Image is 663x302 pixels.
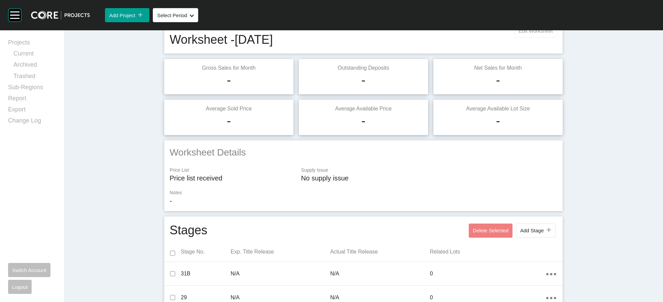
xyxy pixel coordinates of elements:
a: Trashed [13,72,56,83]
h1: Worksheet - [DATE] [170,31,273,48]
span: Edit Worksheet [519,28,553,34]
button: Switch Account [8,263,50,277]
h1: - [361,72,365,89]
p: Price list received [170,173,294,183]
p: No supply issue [301,173,557,183]
p: N/A [330,294,430,301]
h1: - [227,112,231,129]
a: Archived [13,61,56,72]
h1: - [496,72,500,89]
button: Add Project [105,8,149,22]
p: Exp. Title Release [231,248,330,256]
p: Stage No. [181,248,231,256]
p: Supply Issue [301,167,557,174]
p: Price List [170,167,294,174]
a: Projects [8,38,56,49]
h1: Stages [170,222,207,239]
p: Notes [170,190,557,196]
p: Net Sales for Month [439,64,557,72]
span: Switch Account [12,267,46,273]
h1: - [361,112,365,129]
span: Add Stage [520,228,544,233]
img: core-logo-dark.3138cae2.png [31,11,90,20]
p: Average Available Lot Size [439,105,557,112]
p: Average Available Price [304,105,423,112]
span: Logout [12,284,28,290]
span: Select Period [157,12,187,18]
p: 0 [430,270,546,277]
p: Gross Sales for Month [170,64,288,72]
p: - [170,196,557,206]
p: Outstanding Deposits [304,64,423,72]
a: Export [8,105,56,116]
span: Delete Selected [473,228,509,233]
button: Select Period [153,8,198,22]
button: Delete Selected [469,224,513,238]
button: Add Stage [516,224,556,238]
p: 29 [181,294,231,301]
button: Edit Worksheet [515,24,557,38]
p: Average Sold Price [170,105,288,112]
p: 31B [181,270,231,277]
h1: - [227,72,231,89]
p: N/A [231,270,330,277]
p: 0 [430,294,546,301]
p: N/A [330,270,430,277]
p: N/A [231,294,330,301]
p: Actual Title Release [330,248,430,256]
a: Current [13,49,56,61]
p: Related Lots [430,248,546,256]
h2: Worksheet Details [170,146,557,159]
a: Report [8,94,56,105]
button: Logout [8,280,32,294]
a: Sub-Regions [8,83,56,94]
span: Add Project [109,12,135,18]
a: Change Log [8,116,56,128]
h1: - [496,112,500,129]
